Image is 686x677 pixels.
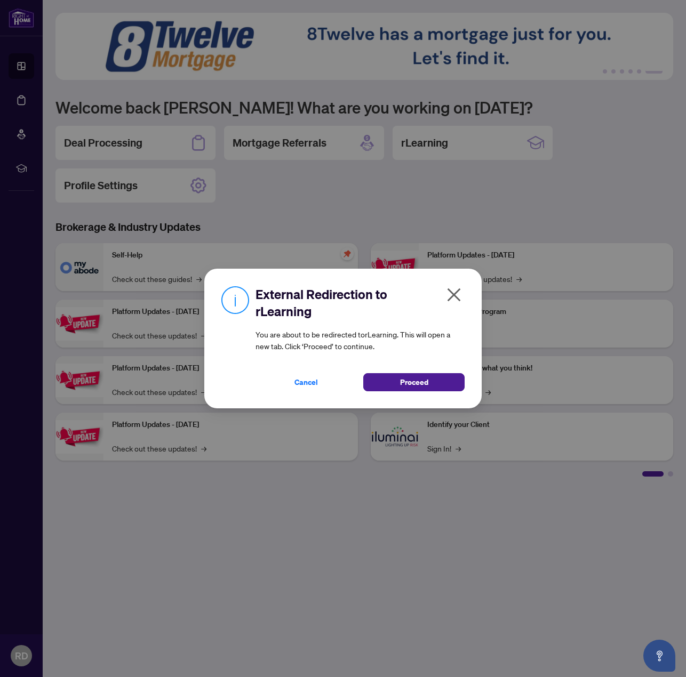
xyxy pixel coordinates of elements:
[256,373,357,391] button: Cancel
[445,286,462,303] span: close
[256,286,465,391] div: You are about to be redirected to rLearning . This will open a new tab. Click ‘Proceed’ to continue.
[643,640,675,672] button: Open asap
[400,374,428,391] span: Proceed
[221,286,249,314] img: Info Icon
[256,286,465,320] h2: External Redirection to rLearning
[363,373,465,391] button: Proceed
[294,374,318,391] span: Cancel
